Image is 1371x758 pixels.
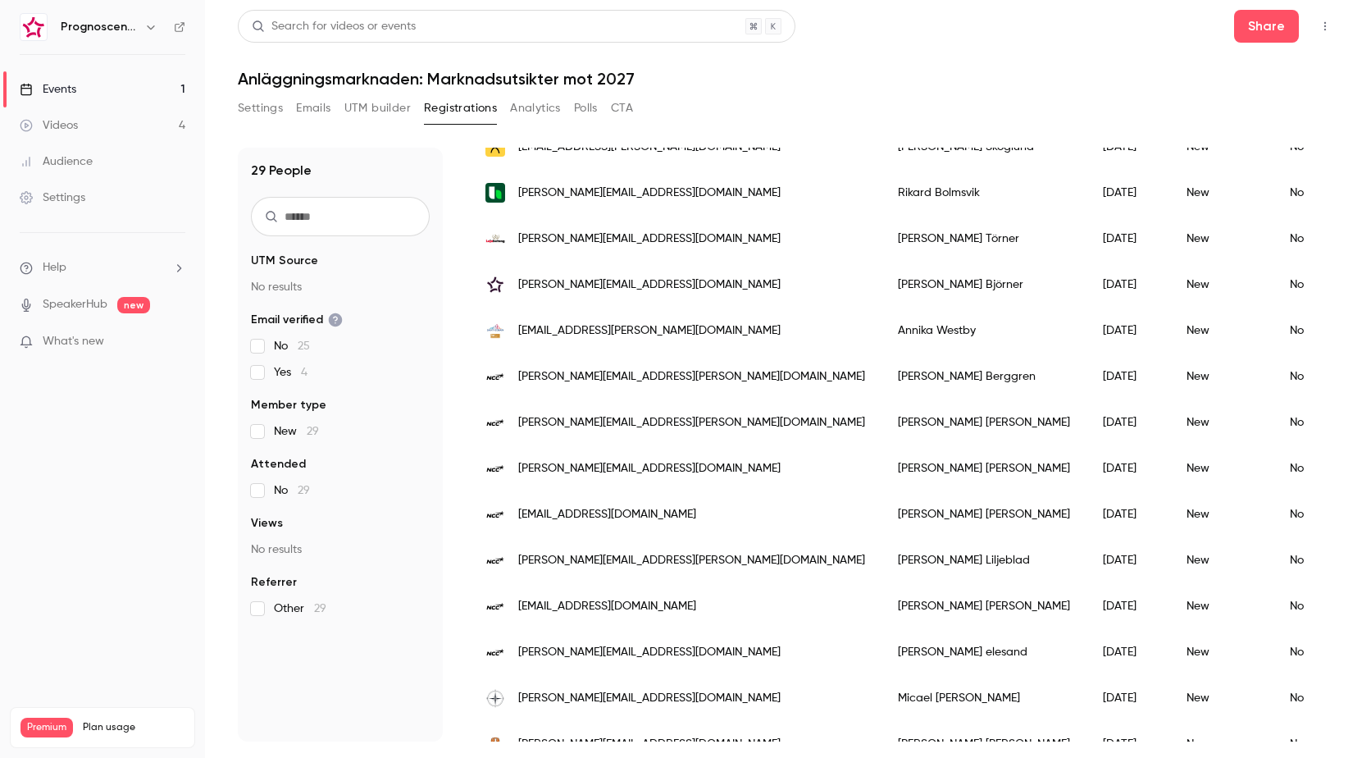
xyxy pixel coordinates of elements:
[274,600,326,617] span: Other
[20,153,93,170] div: Audience
[485,505,505,524] img: ncc.se
[1170,583,1273,629] div: New
[1170,675,1273,721] div: New
[1086,675,1170,721] div: [DATE]
[251,253,430,617] section: facet-groups
[881,445,1086,491] div: [PERSON_NAME] [PERSON_NAME]
[1086,308,1170,354] div: [DATE]
[274,338,310,354] span: No
[166,335,185,349] iframe: Noticeable Trigger
[251,397,326,413] span: Member type
[1086,216,1170,262] div: [DATE]
[485,459,505,478] img: ncc.se
[510,95,561,121] button: Analytics
[238,69,1338,89] h1: Anläggningsmarknaden: Marknadsutsikter mot 2027
[881,583,1086,629] div: [PERSON_NAME] [PERSON_NAME]
[1170,354,1273,400] div: New
[20,81,76,98] div: Events
[881,170,1086,216] div: Rikard Bolmsvik
[1170,400,1273,445] div: New
[1086,170,1170,216] div: [DATE]
[1086,354,1170,400] div: [DATE]
[274,482,310,499] span: No
[43,296,107,313] a: SpeakerHub
[1273,308,1356,354] div: No
[424,95,497,121] button: Registrations
[1273,216,1356,262] div: No
[485,183,505,203] img: heidelbergmaterials.com
[251,515,283,532] span: Views
[1234,10,1299,43] button: Share
[1273,400,1356,445] div: No
[1273,675,1356,721] div: No
[296,95,330,121] button: Emails
[344,95,411,121] button: UTM builder
[485,642,505,662] img: ncc.se
[518,690,781,707] span: [PERSON_NAME][EMAIL_ADDRESS][DOMAIN_NAME]
[881,354,1086,400] div: [PERSON_NAME] Berggren
[20,718,73,737] span: Premium
[485,596,505,616] img: ncc.se
[251,312,343,328] span: Email verified
[1273,170,1356,216] div: No
[20,14,47,40] img: Prognoscentret | Powered by Hubexo
[518,644,781,661] span: [PERSON_NAME][EMAIL_ADDRESS][DOMAIN_NAME]
[611,95,633,121] button: CTA
[251,279,430,295] p: No results
[43,333,104,350] span: What's new
[485,275,505,295] img: hubexo.com
[1086,537,1170,583] div: [DATE]
[518,552,865,569] span: [PERSON_NAME][EMAIL_ADDRESS][PERSON_NAME][DOMAIN_NAME]
[1086,629,1170,675] div: [DATE]
[298,485,310,496] span: 29
[274,423,319,440] span: New
[485,413,505,432] img: ncc.se
[881,675,1086,721] div: Micael [PERSON_NAME]
[881,308,1086,354] div: Annika Westby
[1273,262,1356,308] div: No
[881,491,1086,537] div: [PERSON_NAME] [PERSON_NAME]
[1273,354,1356,400] div: No
[1273,583,1356,629] div: No
[518,368,865,386] span: [PERSON_NAME][EMAIL_ADDRESS][PERSON_NAME][DOMAIN_NAME]
[518,414,865,432] span: [PERSON_NAME][EMAIL_ADDRESS][PERSON_NAME][DOMAIN_NAME]
[881,400,1086,445] div: [PERSON_NAME] [PERSON_NAME]
[1170,445,1273,491] div: New
[485,321,505,340] img: saint-gobain.com
[518,276,781,294] span: [PERSON_NAME][EMAIL_ADDRESS][DOMAIN_NAME]
[881,216,1086,262] div: [PERSON_NAME] Törner
[238,95,283,121] button: Settings
[518,736,781,753] span: [PERSON_NAME][EMAIL_ADDRESS][DOMAIN_NAME]
[1086,400,1170,445] div: [DATE]
[518,231,781,248] span: [PERSON_NAME][EMAIL_ADDRESS][DOMAIN_NAME]
[1273,537,1356,583] div: No
[20,117,78,134] div: Videos
[1273,445,1356,491] div: No
[1086,491,1170,537] div: [DATE]
[1170,262,1273,308] div: New
[252,18,416,35] div: Search for videos or events
[274,364,307,381] span: Yes
[1170,629,1273,675] div: New
[518,506,696,523] span: [EMAIL_ADDRESS][DOMAIN_NAME]
[881,262,1086,308] div: [PERSON_NAME] Björner
[117,297,150,313] span: new
[1170,216,1273,262] div: New
[43,259,66,276] span: Help
[298,340,310,352] span: 25
[1170,170,1273,216] div: New
[574,95,598,121] button: Polls
[518,598,696,615] span: [EMAIL_ADDRESS][DOMAIN_NAME]
[251,456,306,473] span: Attended
[61,19,138,35] h6: Prognoscentret | Powered by Hubexo
[251,161,312,180] h1: 29 People
[485,550,505,570] img: ncc.se
[518,185,781,202] span: [PERSON_NAME][EMAIL_ADDRESS][DOMAIN_NAME]
[881,537,1086,583] div: [PERSON_NAME] Liljeblad
[1170,308,1273,354] div: New
[518,322,781,340] span: [EMAIL_ADDRESS][PERSON_NAME][DOMAIN_NAME]
[881,629,1086,675] div: [PERSON_NAME] elesand
[307,426,319,437] span: 29
[485,229,505,249] img: lujabetong.se
[251,541,430,558] p: No results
